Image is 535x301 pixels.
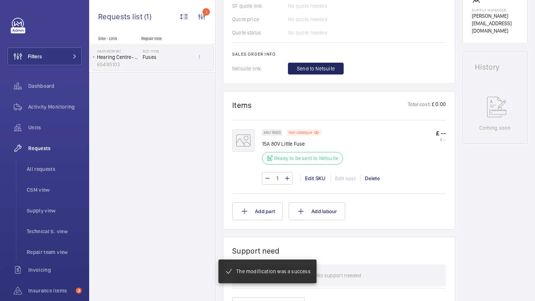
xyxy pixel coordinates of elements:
span: Technical S. view [27,228,82,235]
span: Invoicing [28,266,82,274]
p: Repair title [141,36,190,41]
p: £ -- [436,137,446,142]
p: £ 0.00 [431,100,446,110]
p: Coming soon [479,124,510,132]
p: Non catalogue [289,131,312,134]
span: Dashboard [28,82,82,90]
p: [PERSON_NAME][EMAIL_ADDRESS][DOMAIN_NAME] [472,12,518,34]
h1: Items [232,100,252,110]
p: 65495103 [97,61,140,68]
span: Repair team view [27,248,82,256]
p: 15A 80V Little Fuse [262,140,347,148]
h2: R25-11139 [143,49,192,53]
p: Hearing Centre- Lift (2FLR) [97,53,140,61]
span: Requests [28,145,82,152]
span: Fuses [143,53,192,61]
p: Heathrow IRC [97,49,140,53]
span: Units [28,124,82,131]
p: The modification was a success [236,268,310,275]
p: Total cost: [408,100,431,110]
span: Filters [28,53,42,60]
p: SKU 16323 [264,131,281,134]
p: Ready to be sent to Netsuite [274,155,338,162]
p: No support needed [317,264,361,287]
h2: Sales order info [232,52,446,57]
p: Site - Unit [89,36,138,41]
p: £ -- [436,129,446,137]
button: Add labour [289,202,345,220]
h1: History [475,63,515,71]
button: Send to Netsuite [288,63,344,75]
span: Send to Netsuite [297,65,335,72]
span: Supply view [27,207,82,214]
span: CSM view [27,186,82,193]
span: Requests list [98,12,144,21]
span: All requests [27,165,82,173]
button: Add part [232,202,283,220]
span: Activity Monitoring [28,103,82,110]
span: 3 [76,288,82,294]
p: Supply manager [472,8,518,12]
div: Edit SKU [300,175,330,182]
button: Filters [7,47,82,65]
div: Delete [360,175,384,182]
span: Insurance items [28,287,73,294]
